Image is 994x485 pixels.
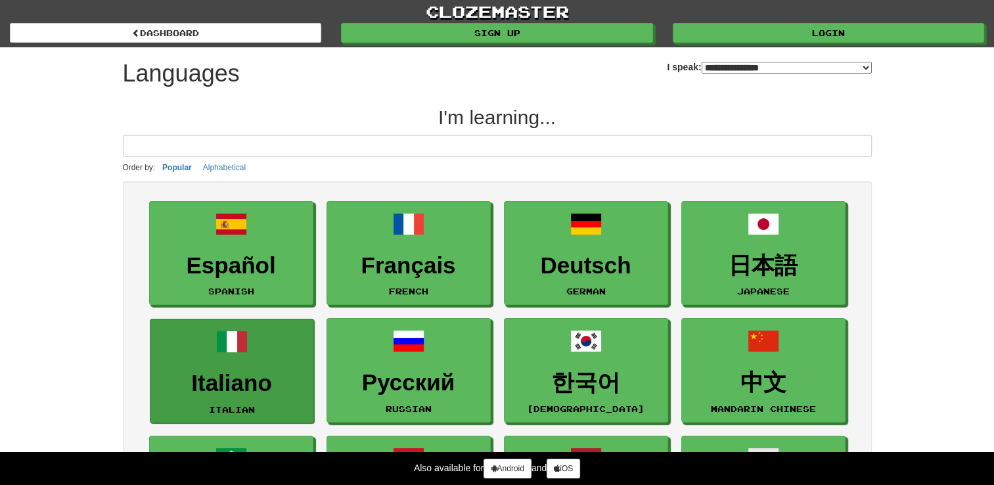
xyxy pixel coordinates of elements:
a: Login [673,23,984,43]
select: I speak: [702,62,872,74]
button: Popular [158,160,196,175]
h3: Español [156,253,306,279]
a: EspañolSpanish [149,201,313,306]
h2: I'm learning... [123,106,872,128]
small: Russian [386,404,432,413]
a: iOS [547,459,580,478]
small: German [566,287,606,296]
a: DeutschGerman [504,201,668,306]
button: Alphabetical [199,160,250,175]
small: Italian [209,405,255,414]
a: FrançaisFrench [327,201,491,306]
small: Order by: [123,163,156,172]
label: I speak: [667,60,871,74]
h3: Français [334,253,484,279]
a: ItalianoItalian [150,319,314,423]
small: Mandarin Chinese [711,404,816,413]
a: 한국어[DEMOGRAPHIC_DATA] [504,318,668,423]
small: Japanese [737,287,790,296]
a: Sign up [341,23,652,43]
h3: 中文 [689,370,838,396]
small: Spanish [208,287,254,296]
h1: Languages [123,60,240,87]
a: РусскийRussian [327,318,491,423]
a: 中文Mandarin Chinese [681,318,846,423]
a: dashboard [10,23,321,43]
h3: Deutsch [511,253,661,279]
h3: Italiano [157,371,307,396]
a: Android [484,459,531,478]
a: 日本語Japanese [681,201,846,306]
small: French [389,287,428,296]
h3: 한국어 [511,370,661,396]
h3: Русский [334,370,484,396]
small: [DEMOGRAPHIC_DATA] [527,404,644,413]
h3: 日本語 [689,253,838,279]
